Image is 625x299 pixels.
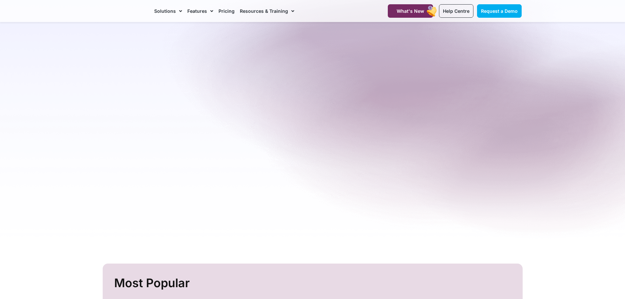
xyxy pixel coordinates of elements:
[439,4,473,18] a: Help Centre
[104,6,148,16] img: CareMaster Logo
[114,273,513,293] h2: Most Popular
[388,4,433,18] a: What's New
[397,8,424,14] span: What's New
[443,8,469,14] span: Help Centre
[477,4,522,18] a: Request a Demo
[481,8,518,14] span: Request a Demo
